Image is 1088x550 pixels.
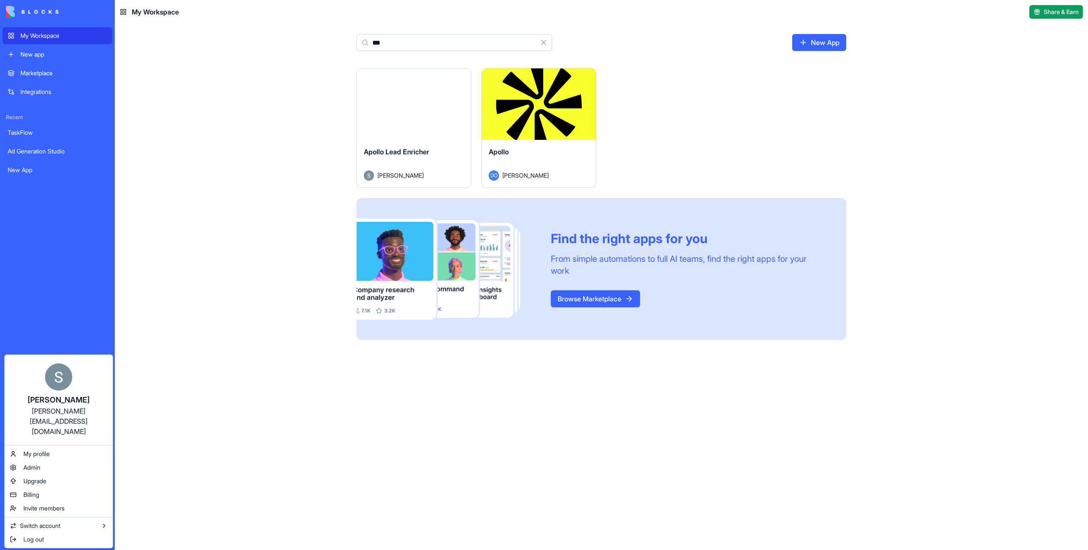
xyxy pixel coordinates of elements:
span: Billing [23,490,39,499]
a: [PERSON_NAME][PERSON_NAME][EMAIL_ADDRESS][DOMAIN_NAME] [6,357,111,443]
div: Ad Generation Studio [8,147,107,156]
a: Invite members [6,502,111,515]
div: TaskFlow [8,128,107,137]
span: Recent [3,114,112,121]
img: ACg8ocKnDTHbS00rqwWSHQfXf8ia04QnQtz5EDX_Ef5UNrjqV-k=s96-c [45,363,72,391]
div: [PERSON_NAME][EMAIL_ADDRESS][DOMAIN_NAME] [13,406,104,437]
span: Upgrade [23,477,46,485]
span: Log out [23,535,44,544]
span: Invite members [23,504,65,513]
a: Upgrade [6,474,111,488]
span: My profile [23,450,50,458]
a: Billing [6,488,111,502]
span: Admin [23,463,40,472]
a: Admin [6,461,111,474]
a: My profile [6,447,111,461]
div: New App [8,166,107,174]
span: Switch account [20,522,60,530]
div: [PERSON_NAME] [13,394,104,406]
